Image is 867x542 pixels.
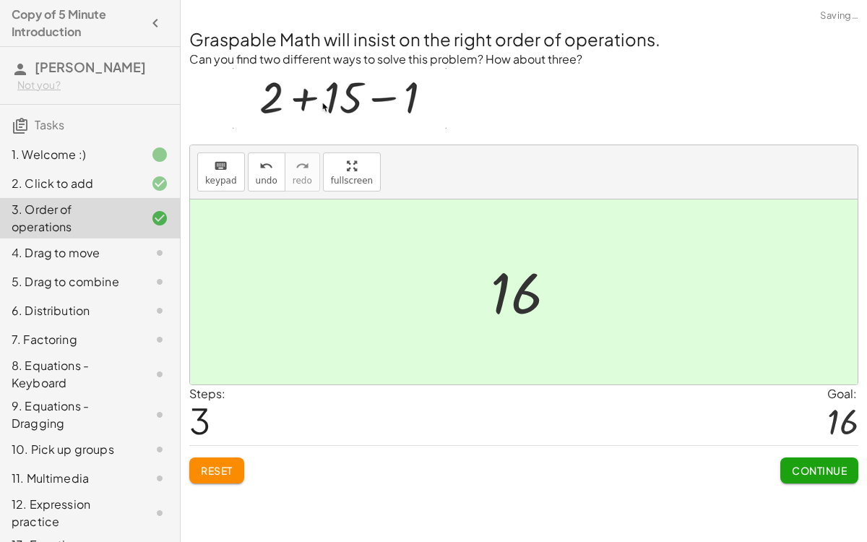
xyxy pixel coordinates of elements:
div: 3. Order of operations [12,201,128,236]
div: 9. Equations - Dragging [12,397,128,432]
span: [PERSON_NAME] [35,59,146,75]
i: Task finished. [151,146,168,163]
span: Saving… [820,9,858,23]
div: 1. Welcome :) [12,146,128,163]
div: 4. Drag to move [12,244,128,262]
span: Reset [201,464,233,477]
i: Task not started. [151,273,168,291]
i: keyboard [214,158,228,175]
span: undo [256,176,277,186]
i: undo [259,158,273,175]
span: keypad [205,176,237,186]
span: 3 [189,398,210,442]
i: Task not started. [151,244,168,262]
div: Not you? [17,78,168,93]
div: 12. Expression practice [12,496,128,530]
i: Task not started. [151,331,168,348]
button: fullscreen [323,152,381,192]
label: Steps: [189,386,225,401]
i: redo [296,158,309,175]
span: redo [293,176,312,186]
div: 2. Click to add [12,175,128,192]
div: 6. Distribution [12,302,128,319]
span: Tasks [35,117,64,132]
i: Task not started. [151,302,168,319]
i: Task finished and correct. [151,175,168,192]
i: Task finished and correct. [151,210,168,227]
button: Reset [189,457,244,483]
div: 7. Factoring [12,331,128,348]
button: undoundo [248,152,285,192]
i: Task not started. [151,504,168,522]
button: keyboardkeypad [197,152,245,192]
i: Task not started. [151,366,168,383]
p: Can you find two different ways to solve this problem? How about three? [189,51,858,68]
h2: Graspable Math will insist on the right order of operations. [189,27,858,51]
div: 8. Equations - Keyboard [12,357,128,392]
button: redoredo [285,152,320,192]
button: Continue [780,457,858,483]
i: Task not started. [151,441,168,458]
div: 11. Multimedia [12,470,128,487]
div: 5. Drag to combine [12,273,128,291]
img: c98fd760e6ed093c10ccf3c4ca28a3dcde0f4c7a2f3786375f60a510364f4df2.gif [233,68,447,129]
i: Task not started. [151,406,168,423]
div: Goal: [827,385,858,403]
h4: Copy of 5 Minute Introduction [12,6,142,40]
i: Task not started. [151,470,168,487]
div: 10. Pick up groups [12,441,128,458]
span: Continue [792,464,847,477]
span: fullscreen [331,176,373,186]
